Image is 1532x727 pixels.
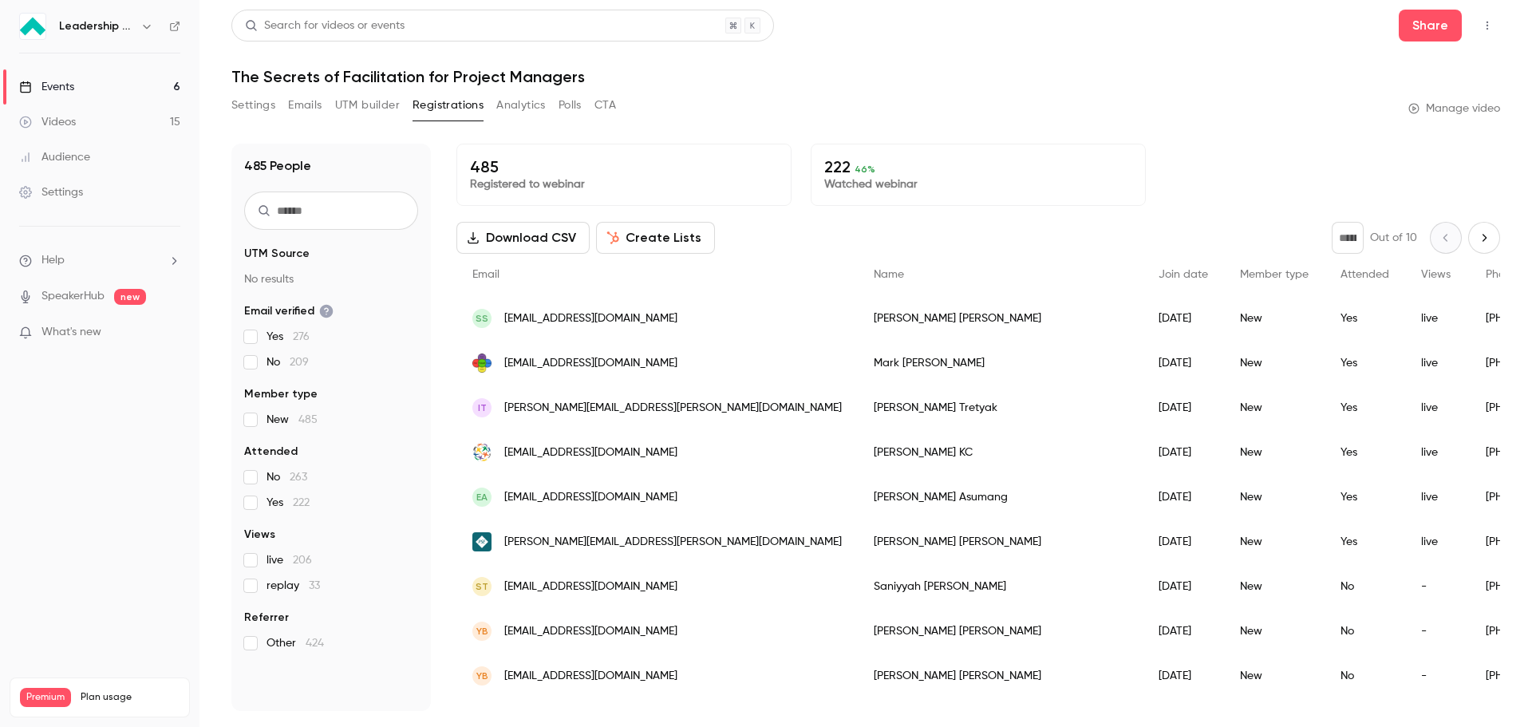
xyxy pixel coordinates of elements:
div: New [1224,341,1325,385]
div: Mark [PERSON_NAME] [858,341,1143,385]
span: Plan usage [81,691,180,704]
div: [PERSON_NAME] Tretyak [858,385,1143,430]
button: Analytics [496,93,546,118]
span: Attended [1340,269,1389,280]
div: Yes [1325,341,1405,385]
li: help-dropdown-opener [19,252,180,269]
span: Referrer [244,610,289,626]
span: Help [41,252,65,269]
span: Premium [20,688,71,707]
span: Join date [1159,269,1208,280]
button: CTA [594,93,616,118]
span: No [267,469,307,485]
span: 485 [298,414,318,425]
span: [EMAIL_ADDRESS][DOMAIN_NAME] [504,310,677,327]
p: Out of 10 [1370,230,1417,246]
span: UTM Source [244,246,310,262]
div: live [1405,296,1470,341]
span: [EMAIL_ADDRESS][DOMAIN_NAME] [504,444,677,461]
div: Yes [1325,520,1405,564]
div: Yes [1325,475,1405,520]
div: [PERSON_NAME] [PERSON_NAME] [858,654,1143,698]
div: live [1405,475,1470,520]
span: 206 [293,555,312,566]
span: 263 [290,472,307,483]
span: [EMAIL_ADDRESS][DOMAIN_NAME] [504,489,677,506]
span: 33 [309,580,320,591]
a: SpeakerHub [41,288,105,305]
p: 485 [470,157,778,176]
button: UTM builder [335,93,400,118]
div: [DATE] [1143,654,1224,698]
div: [DATE] [1143,564,1224,609]
div: New [1224,654,1325,698]
p: No results [244,271,418,287]
div: [DATE] [1143,475,1224,520]
span: New [267,412,318,428]
div: - [1405,654,1470,698]
button: Settings [231,93,275,118]
span: [PERSON_NAME][EMAIL_ADDRESS][PERSON_NAME][DOMAIN_NAME] [504,534,842,551]
span: Other [267,635,324,651]
div: - [1405,609,1470,654]
h1: 485 People [244,156,311,176]
span: Yes [267,495,310,511]
div: Videos [19,114,76,130]
p: 222 [824,157,1132,176]
div: No [1325,564,1405,609]
button: Download CSV [456,222,590,254]
img: pse.com [472,532,492,551]
span: 222 [293,497,310,508]
span: What's new [41,324,101,341]
div: Yes [1325,385,1405,430]
span: [EMAIL_ADDRESS][DOMAIN_NAME] [504,579,677,595]
span: replay [267,578,320,594]
span: Yes [267,329,310,345]
div: Audience [19,149,90,165]
span: [EMAIL_ADDRESS][DOMAIN_NAME] [504,668,677,685]
a: Manage video [1408,101,1500,117]
div: [DATE] [1143,341,1224,385]
span: Member type [244,386,318,402]
span: 424 [306,638,324,649]
span: No [267,354,309,370]
h1: The Secrets of Facilitation for Project Managers [231,67,1500,86]
button: Next page [1468,222,1500,254]
p: Watched webinar [824,176,1132,192]
div: - [1405,564,1470,609]
div: live [1405,341,1470,385]
span: [EMAIL_ADDRESS][DOMAIN_NAME] [504,355,677,372]
img: markentrekin.com [472,354,492,373]
div: Saniyyah [PERSON_NAME] [858,564,1143,609]
div: No [1325,609,1405,654]
div: live [1405,520,1470,564]
div: [DATE] [1143,430,1224,475]
h6: Leadership Strategies - 2025 Webinars [59,18,134,34]
span: live [267,552,312,568]
span: [PERSON_NAME][EMAIL_ADDRESS][PERSON_NAME][DOMAIN_NAME] [504,400,842,417]
div: [PERSON_NAME] Asumang [858,475,1143,520]
iframe: Noticeable Trigger [161,326,180,340]
div: Events [19,79,74,95]
section: facet-groups [244,246,418,651]
p: Registered to webinar [470,176,778,192]
span: 46 % [855,164,875,175]
span: Views [1421,269,1451,280]
div: New [1224,564,1325,609]
button: Registrations [413,93,484,118]
span: Views [244,527,275,543]
img: Leadership Strategies - 2025 Webinars [20,14,45,39]
button: Share [1399,10,1462,41]
div: [DATE] [1143,520,1224,564]
div: Search for videos or events [245,18,405,34]
span: 276 [293,331,310,342]
div: New [1224,475,1325,520]
img: globalpeace.org [472,443,492,462]
button: Polls [559,93,582,118]
div: [DATE] [1143,296,1224,341]
div: [PERSON_NAME] [PERSON_NAME] [858,520,1143,564]
div: New [1224,520,1325,564]
span: ST [476,579,488,594]
div: [PERSON_NAME] KC [858,430,1143,475]
span: [EMAIL_ADDRESS][DOMAIN_NAME] [504,623,677,640]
